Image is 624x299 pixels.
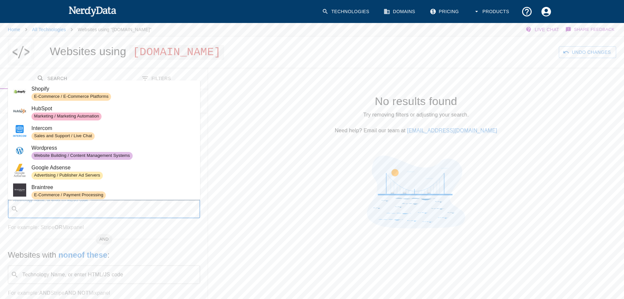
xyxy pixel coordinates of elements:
[39,290,50,296] b: AND
[8,289,200,297] p: For example: Stripe Mixpanel
[31,153,133,159] span: Website Building / Content Management Systems
[68,5,117,18] img: NerdyData.com
[31,172,103,179] span: Advertising / Publisher Ad Servers
[517,2,537,21] button: Support and Documentation
[78,26,151,33] p: Websites using "[DOMAIN_NAME]"
[559,46,616,58] button: Undo Changes
[31,105,195,113] span: HubSpot
[564,23,616,36] button: Share Feedback
[129,45,224,60] span: [DOMAIN_NAME]
[13,105,26,118] img: a9e5c921-6753-4dd5-bbf1-d3e781a53414.jpg
[11,39,31,65] img: "4caster.net" logo
[96,236,113,243] span: AND
[31,133,95,139] span: Sales and Support / Live Chat
[31,164,195,172] span: Google Adsense
[31,192,106,198] span: E-Commerce / Payment Processing
[218,111,614,135] p: Try removing filters or adjusting your search. Need help? Email our team at
[407,128,497,133] a: [EMAIL_ADDRESS][DOMAIN_NAME]
[524,23,562,36] button: Live Chat
[13,183,26,197] img: ef5f765a-9d26-4f73-88f5-b02c862a9a40.jpg
[54,224,62,230] b: OR
[31,183,195,191] span: Braintree
[380,2,420,21] a: Domains
[13,144,26,157] img: a5e99983-4836-42b0-9869-162d78db7524.jpg
[65,290,89,296] b: AND NOT
[537,2,556,21] button: Account Settings
[426,2,464,21] a: Pricing
[8,23,151,36] nav: breadcrumb
[31,85,195,93] span: Shopify
[8,224,200,231] p: For example: Stripe Mixpanel
[13,85,26,98] img: d513e568-ad32-44b5-b0c8-1b7d3fbe88a6.jpg
[31,144,195,152] span: Wordpress
[31,94,111,100] span: E-Commerce / E-Commerce Platforms
[12,197,88,203] label: Technology Name, or enter HTML/JS code
[469,2,515,21] button: Products
[8,27,20,32] a: Home
[318,2,374,21] a: Technologies
[31,124,195,132] span: Intercom
[50,45,129,57] h4: Websites using
[367,156,465,228] img: No results found
[218,95,614,108] h4: No results found
[13,164,26,177] img: 795bae79-af8a-43e9-8f76-c7d62378d388.jpg
[31,113,102,119] span: Marketing / Marketing Automation
[104,68,208,89] button: Filters
[8,250,200,260] h5: Websites with :
[32,27,66,32] a: All Technologies
[58,250,107,259] b: none of these
[591,252,616,277] iframe: Drift Widget Chat Controller
[13,124,26,138] img: f48d9932-2638-426a-9ca8-d84a6b78fd6e.jpg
